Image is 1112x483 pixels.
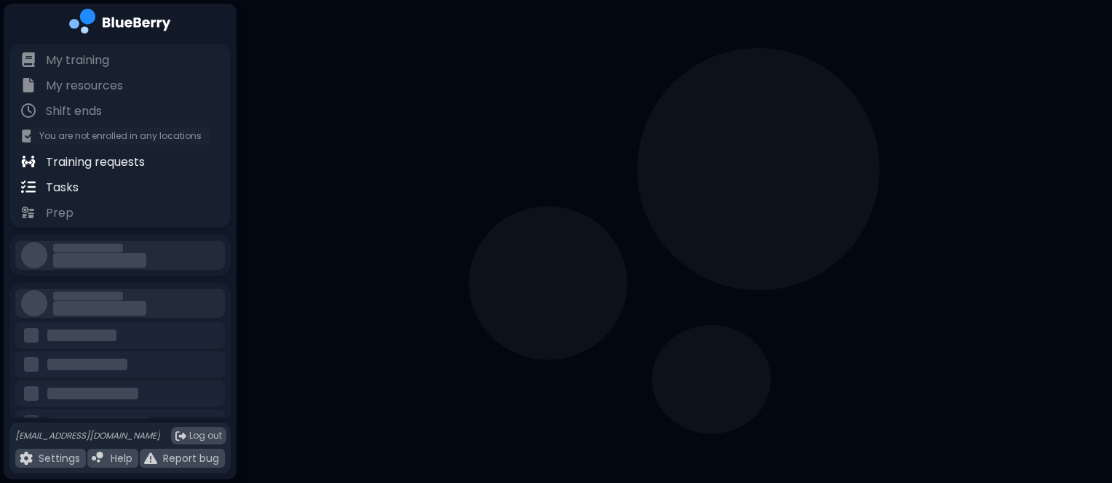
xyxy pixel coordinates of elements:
[21,52,36,67] img: file icon
[111,452,132,465] p: Help
[189,430,222,442] span: Log out
[21,205,36,220] img: file icon
[46,52,109,69] p: My training
[46,153,145,171] p: Training requests
[46,204,74,222] p: Prep
[69,9,171,39] img: company logo
[46,128,138,145] p: Brand validation
[163,452,219,465] p: Report bug
[21,129,36,143] img: file icon
[21,180,36,194] img: file icon
[21,78,36,92] img: file icon
[46,77,123,95] p: My resources
[21,103,36,118] img: file icon
[92,452,105,465] img: file icon
[21,154,36,169] img: file icon
[20,452,33,465] img: file icon
[175,431,186,442] img: logout
[46,179,79,196] p: Tasks
[39,452,80,465] p: Settings
[46,103,102,120] p: Shift ends
[144,452,157,465] img: file icon
[15,430,160,442] p: [EMAIL_ADDRESS][DOMAIN_NAME]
